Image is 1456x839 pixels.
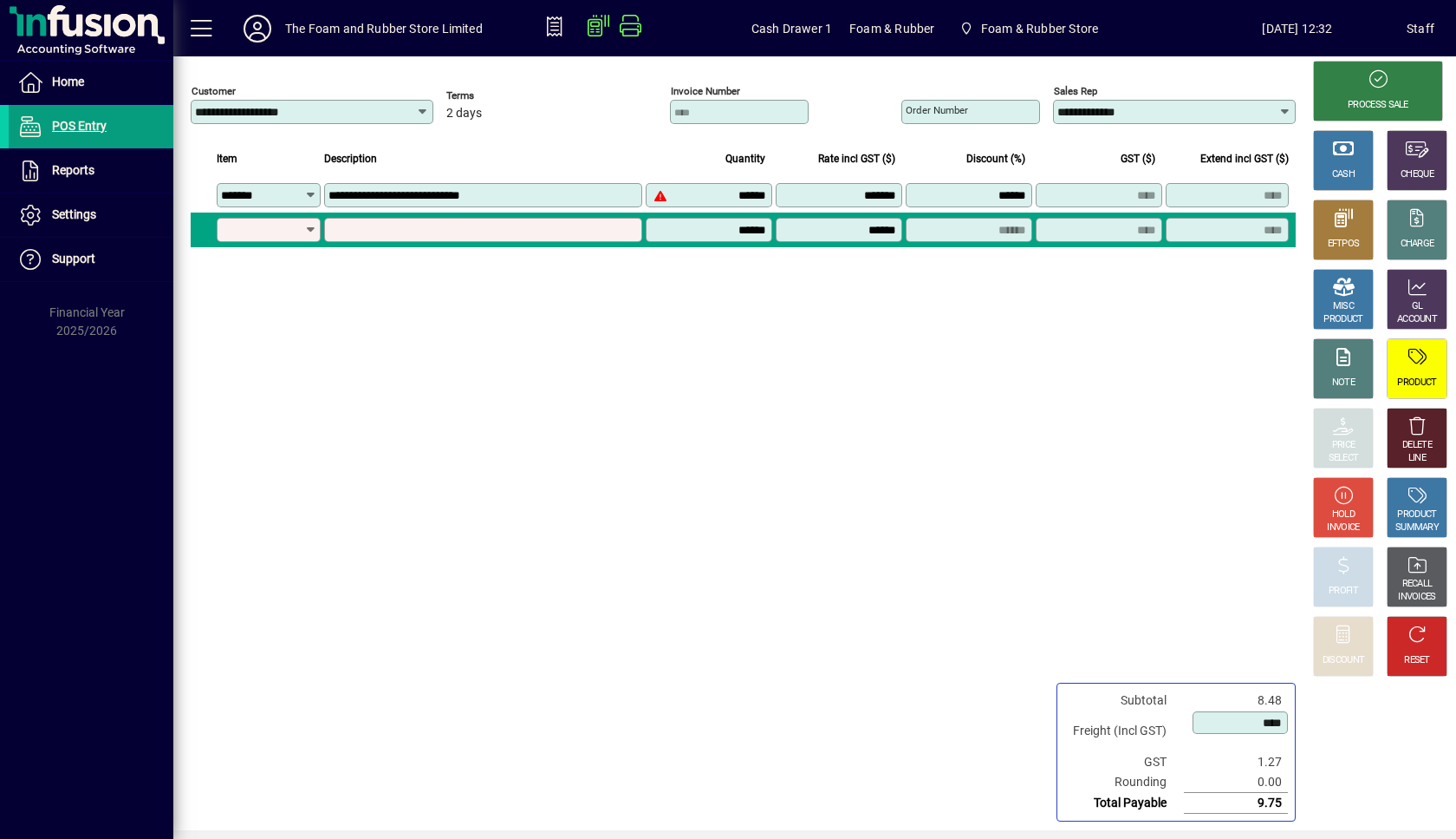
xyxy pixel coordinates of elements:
span: [DATE] 12:32 [1188,15,1407,43]
td: 8.48 [1184,691,1288,711]
div: PRODUCT [1397,508,1436,521]
div: HOLD [1332,508,1355,521]
div: PROCESS SALE [1348,99,1408,112]
div: RESET [1404,654,1430,667]
span: Extend incl GST ($) [1200,149,1289,168]
div: SELECT [1329,452,1359,465]
a: Home [9,61,173,104]
div: MISC [1333,300,1354,313]
div: EFTPOS [1328,238,1360,251]
div: PRODUCT [1397,377,1436,390]
span: Foam & Rubber Store [952,13,1105,44]
div: The Foam and Rubber Store Limited [285,15,483,43]
a: Support [9,238,173,281]
td: GST [1064,752,1184,772]
td: Freight (Incl GST) [1064,711,1184,752]
td: Rounding [1064,772,1184,793]
div: SUMMARY [1395,521,1439,534]
span: Support [52,252,95,265]
div: INVOICE [1327,521,1359,534]
mat-label: Sales rep [1054,85,1097,97]
button: Profile [230,13,285,44]
div: DELETE [1402,439,1432,452]
span: Home [52,75,84,88]
td: 0.00 [1184,772,1288,793]
div: Staff [1407,15,1434,43]
td: Total Payable [1064,793,1184,814]
span: Cash Drawer 1 [751,15,832,43]
span: Description [324,149,377,168]
td: Subtotal [1064,691,1184,711]
div: RECALL [1402,578,1433,591]
div: PRICE [1332,439,1355,452]
span: Quantity [725,149,765,168]
div: LINE [1408,452,1426,465]
span: 2 days [446,107,482,121]
div: CHEQUE [1401,168,1433,181]
div: NOTE [1332,377,1355,390]
span: Settings [52,207,96,221]
span: POS Entry [52,119,107,133]
td: 9.75 [1184,793,1288,814]
span: Foam & Rubber Store [981,15,1098,43]
a: Reports [9,149,173,193]
div: CHARGE [1401,238,1434,251]
mat-label: Invoice number [671,85,740,97]
div: ACCOUNT [1397,313,1437,326]
div: GL [1412,300,1423,313]
div: CASH [1332,168,1355,181]
td: 1.27 [1184,752,1288,772]
span: Foam & Rubber [849,15,934,43]
div: INVOICES [1398,591,1435,604]
div: PROFIT [1329,585,1358,598]
a: Settings [9,193,173,237]
span: Discount (%) [966,149,1025,168]
span: Terms [446,90,550,102]
span: Rate incl GST ($) [818,149,895,168]
span: GST ($) [1121,149,1155,168]
mat-label: Order number [906,104,968,116]
mat-label: Customer [192,85,236,97]
span: Reports [52,163,94,177]
div: DISCOUNT [1323,654,1364,667]
div: PRODUCT [1323,313,1362,326]
span: Item [217,149,237,168]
